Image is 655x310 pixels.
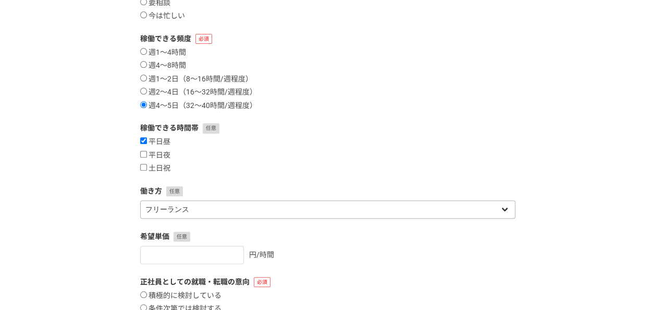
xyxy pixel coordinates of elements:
label: 働き方 [140,186,515,197]
label: 積極的に検討している [140,291,221,301]
label: 週4〜5日（32〜40時間/週程度） [140,101,257,111]
label: 週2〜4日（16〜32時間/週程度） [140,88,257,97]
label: 週1〜4時間 [140,48,186,57]
label: 週1〜2日（8〜16時間/週程度） [140,75,253,84]
label: 土日祝 [140,164,170,173]
input: 積極的に検討している [140,291,147,298]
label: 稼働できる頻度 [140,33,515,44]
label: 希望単価 [140,231,515,242]
input: 週2〜4日（16〜32時間/週程度） [140,88,147,94]
input: 平日昼 [140,137,147,144]
input: 今は忙しい [140,11,147,18]
span: 円/時間 [249,251,274,259]
input: 週4〜8時間 [140,61,147,68]
input: 週1〜2日（8〜16時間/週程度） [140,75,147,81]
input: 週4〜5日（32〜40時間/週程度） [140,101,147,108]
input: 土日祝 [140,164,147,171]
label: 平日夜 [140,151,170,160]
input: 平日夜 [140,151,147,158]
label: 稼働できる時間帯 [140,123,515,134]
label: 正社員としての就職・転職の意向 [140,277,515,288]
label: 今は忙しい [140,11,185,21]
label: 平日昼 [140,137,170,147]
label: 週4〜8時間 [140,61,186,70]
input: 週1〜4時間 [140,48,147,55]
